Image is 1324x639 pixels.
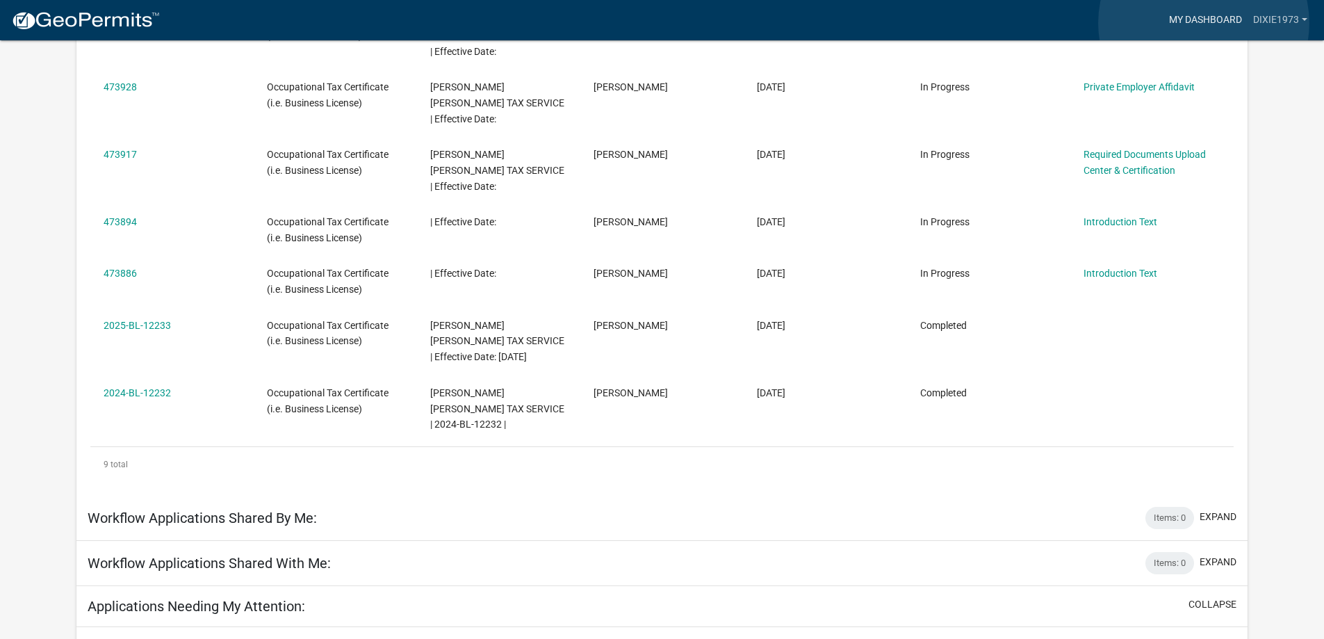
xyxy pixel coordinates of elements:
[920,320,967,331] span: Completed
[1163,7,1248,33] a: My Dashboard
[1145,552,1194,574] div: Items: 0
[920,81,970,92] span: In Progress
[88,598,305,615] h5: Applications Needing My Attention:
[1084,149,1206,176] a: Required Documents Upload Center & Certification
[430,81,564,124] span: JACKSON HEWITT TAX SERVICE | Effective Date:
[267,387,389,414] span: Occupational Tax Certificate (i.e. Business License)
[920,387,967,398] span: Completed
[757,320,785,331] span: 10/24/2024
[104,320,171,331] a: 2025-BL-12233
[430,268,496,279] span: | Effective Date:
[594,268,668,279] span: JOYCE VASSILLION
[88,510,317,526] h5: Workflow Applications Shared By Me:
[267,216,389,243] span: Occupational Tax Certificate (i.e. Business License)
[267,268,389,295] span: Occupational Tax Certificate (i.e. Business License)
[267,320,389,347] span: Occupational Tax Certificate (i.e. Business License)
[594,320,668,331] span: JOYCE VASSILLION
[920,268,970,279] span: In Progress
[594,149,668,160] span: JOYCE VASSILLION
[594,387,668,398] span: JOYCE VASSILLION
[920,149,970,160] span: In Progress
[920,216,970,227] span: In Progress
[1200,555,1236,569] button: expand
[757,149,785,160] span: 09/04/2025
[757,216,785,227] span: 09/04/2025
[90,447,1234,482] div: 9 total
[267,149,389,176] span: Occupational Tax Certificate (i.e. Business License)
[88,555,331,572] h5: Workflow Applications Shared With Me:
[104,216,137,227] a: 473894
[1084,81,1195,92] a: Private Employer Affidavit
[430,387,564,430] span: JACKSON HEWITT TAX SERVICE | 2024-BL-12232 |
[104,268,137,279] a: 473886
[757,268,785,279] span: 09/04/2025
[104,387,171,398] a: 2024-BL-12232
[757,81,785,92] span: 09/04/2025
[104,81,137,92] a: 473928
[1145,507,1194,529] div: Items: 0
[757,387,785,398] span: 03/12/2024
[1084,268,1157,279] a: Introduction Text
[104,149,137,160] a: 473917
[1200,510,1236,524] button: expand
[1248,7,1313,33] a: DIXIE1973
[267,81,389,108] span: Occupational Tax Certificate (i.e. Business License)
[430,216,496,227] span: | Effective Date:
[594,216,668,227] span: JOYCE VASSILLION
[594,81,668,92] span: JOYCE VASSILLION
[1188,597,1236,612] button: collapse
[430,320,564,363] span: JACKSON HEWITT TAX SERVICE | Effective Date: 01/01/2025
[430,149,564,192] span: JACKSON HEWITT TAX SERVICE | Effective Date:
[1084,216,1157,227] a: Introduction Text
